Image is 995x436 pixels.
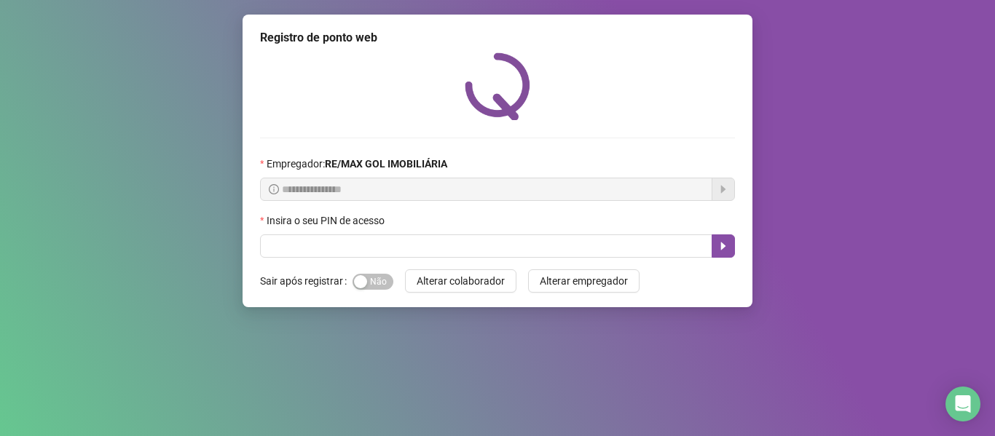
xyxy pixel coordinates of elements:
[540,273,628,289] span: Alterar empregador
[945,387,980,421] div: Open Intercom Messenger
[269,184,279,194] span: info-circle
[405,269,516,293] button: Alterar colaborador
[267,156,447,172] span: Empregador :
[260,29,735,47] div: Registro de ponto web
[325,158,447,170] strong: RE/MAX GOL IMOBILIÁRIA
[417,273,505,289] span: Alterar colaborador
[528,269,640,293] button: Alterar empregador
[465,52,530,120] img: QRPoint
[260,269,353,293] label: Sair após registrar
[260,213,394,229] label: Insira o seu PIN de acesso
[717,240,729,252] span: caret-right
